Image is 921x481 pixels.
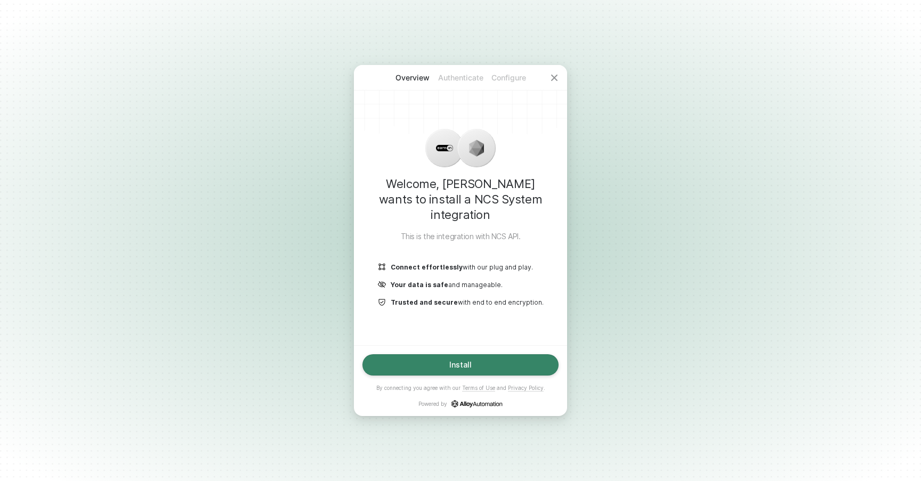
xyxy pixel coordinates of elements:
p: with end to end encryption. [391,298,544,307]
p: Configure [484,72,532,83]
img: icon [468,140,485,157]
b: Connect effortlessly [391,263,463,271]
p: Overview [389,72,437,83]
img: icon [378,280,386,289]
b: Your data is safe [391,281,448,289]
img: icon [378,298,386,307]
b: Trusted and secure [391,298,458,306]
button: Install [362,354,559,376]
p: with our plug and play. [391,263,533,272]
a: Privacy Policy [508,385,544,392]
p: Powered by [418,400,503,407]
h1: Welcome, [PERSON_NAME] wants to install a NCS System integration [371,176,550,223]
a: icon-success [451,400,503,407]
p: This is the integration with NCS API. [371,231,550,241]
img: icon [436,140,453,157]
img: icon [378,263,386,272]
div: Install [449,361,472,369]
p: and manageable. [391,280,503,289]
p: By connecting you agree with our and . [376,384,545,392]
a: Terms of Use [462,385,495,392]
span: icon-close [550,74,559,82]
p: Authenticate [437,72,484,83]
